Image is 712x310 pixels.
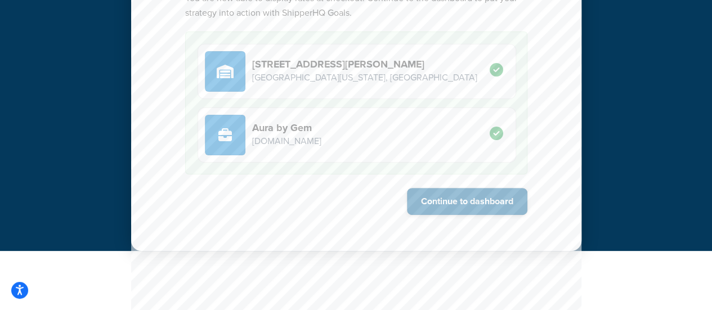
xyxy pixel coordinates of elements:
p: [DOMAIN_NAME] [252,134,321,149]
button: Continue to dashboard [407,188,527,215]
h4: [STREET_ADDRESS][PERSON_NAME] [252,58,477,70]
h4: Aura by Gem [252,122,321,134]
p: [GEOGRAPHIC_DATA][US_STATE], [GEOGRAPHIC_DATA] [252,70,477,85]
